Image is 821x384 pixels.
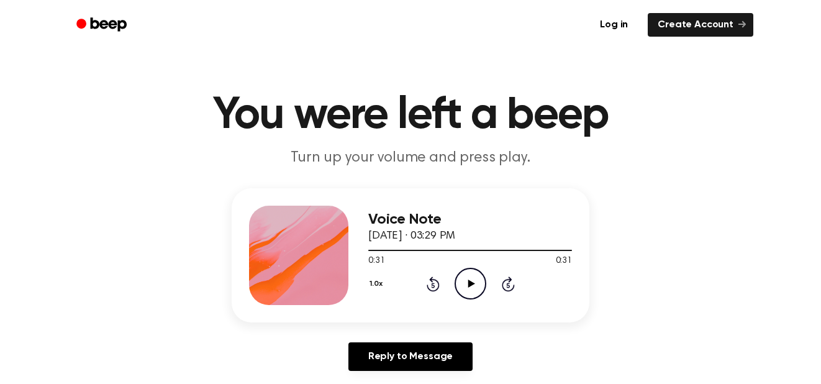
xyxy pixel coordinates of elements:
a: Reply to Message [348,342,473,371]
a: Log in [587,11,640,39]
h1: You were left a beep [93,93,728,138]
span: [DATE] · 03:29 PM [368,231,455,242]
a: Beep [68,13,138,37]
a: Create Account [648,13,753,37]
span: 0:31 [556,255,572,268]
p: Turn up your volume and press play. [172,148,649,168]
span: 0:31 [368,255,384,268]
button: 1.0x [368,273,387,295]
h3: Voice Note [368,211,572,228]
